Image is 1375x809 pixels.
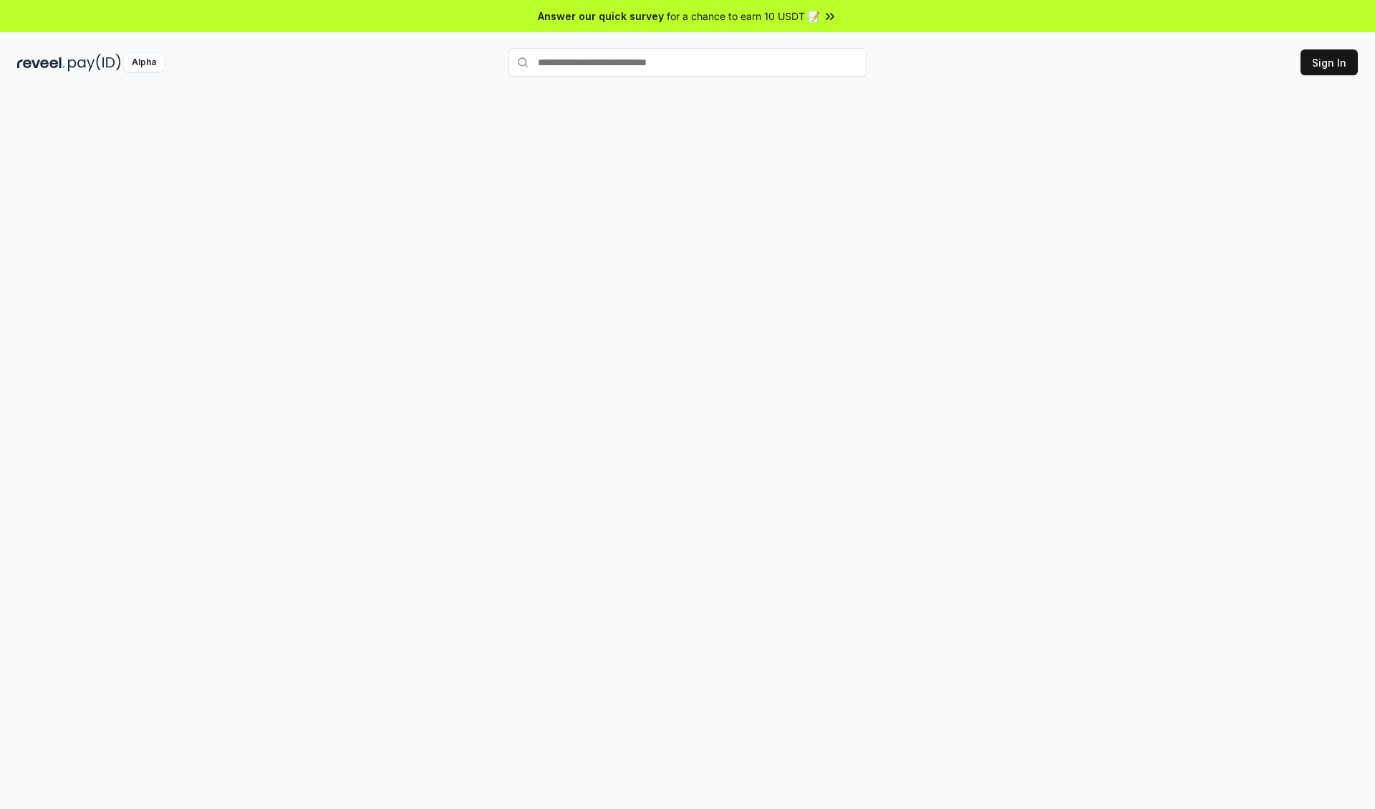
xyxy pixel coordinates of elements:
button: Sign In [1301,49,1358,75]
img: reveel_dark [17,54,65,72]
img: pay_id [68,54,121,72]
span: for a chance to earn 10 USDT 📝 [667,9,820,24]
div: Alpha [124,54,164,72]
span: Answer our quick survey [538,9,664,24]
